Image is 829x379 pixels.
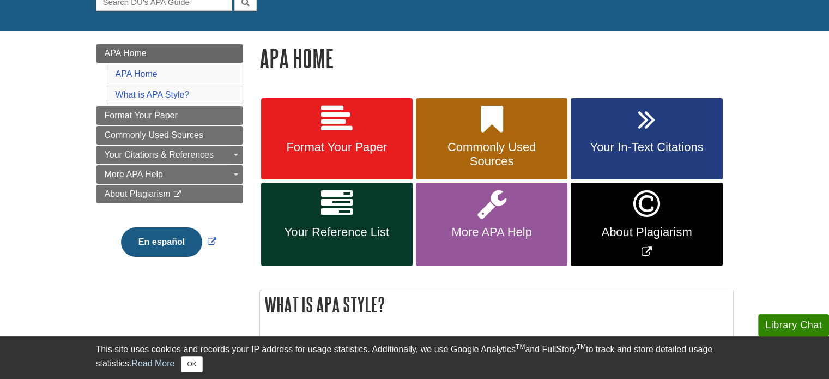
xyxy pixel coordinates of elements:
h2: What is APA Style? [260,290,733,319]
span: Commonly Used Sources [105,130,203,140]
a: Your Citations & References [96,146,243,164]
a: About Plagiarism [96,185,243,203]
a: Commonly Used Sources [96,126,243,145]
a: Your Reference List [261,183,413,266]
a: More APA Help [96,165,243,184]
span: APA Home [105,49,147,58]
span: Commonly Used Sources [424,140,559,169]
a: APA Home [96,44,243,63]
span: Your Citations & References [105,150,214,159]
sup: TM [577,343,586,351]
i: This link opens in a new window [173,191,182,198]
span: Your Reference List [269,225,404,239]
a: Read More [131,359,174,368]
span: More APA Help [105,170,163,179]
sup: TM [516,343,525,351]
div: Guide Page Menu [96,44,243,275]
a: APA Home [116,69,158,79]
span: Format Your Paper [269,140,404,154]
span: More APA Help [424,225,559,239]
div: This site uses cookies and records your IP address for usage statistics. Additionally, we use Goo... [96,343,734,372]
h1: APA Home [259,44,734,72]
a: Format Your Paper [96,106,243,125]
button: Library Chat [758,314,829,336]
button: En español [121,227,202,257]
span: Format Your Paper [105,111,178,120]
a: More APA Help [416,183,567,266]
a: What is APA Style? [116,90,190,99]
a: Format Your Paper [261,98,413,180]
a: Your In-Text Citations [571,98,722,180]
a: Link opens in new window [118,237,219,246]
span: About Plagiarism [105,189,171,198]
span: About Plagiarism [579,225,714,239]
a: Commonly Used Sources [416,98,567,180]
a: Link opens in new window [571,183,722,266]
button: Close [181,356,202,372]
span: Your In-Text Citations [579,140,714,154]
